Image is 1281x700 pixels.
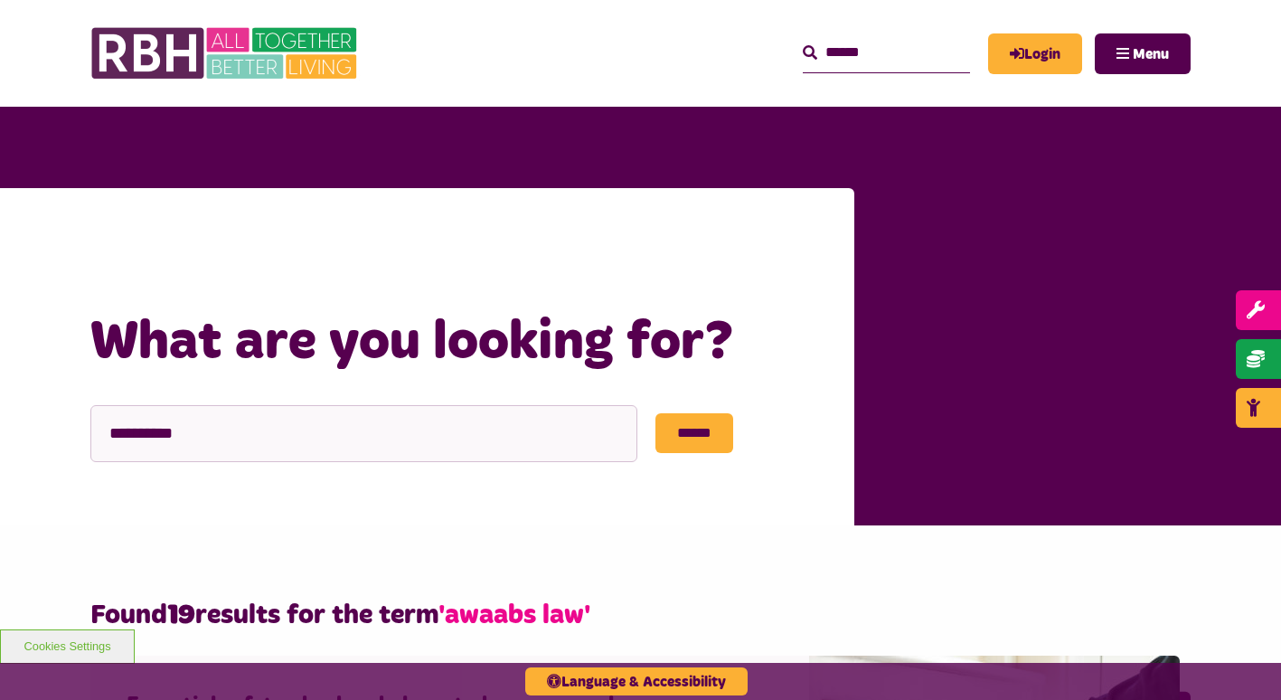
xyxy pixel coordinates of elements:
span: Menu [1133,47,1169,61]
a: MyRBH [988,33,1082,74]
span: 'awaabs law' [438,601,590,629]
button: Language & Accessibility [525,667,748,695]
h2: Found results for the term [90,598,1191,633]
a: What are you looking for? [263,239,467,260]
h1: What are you looking for? [90,307,818,378]
strong: 19 [167,601,195,629]
img: RBH [90,18,362,89]
button: Navigation [1095,33,1191,74]
iframe: Netcall Web Assistant for live chat [1200,619,1281,700]
a: Home [194,239,240,260]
